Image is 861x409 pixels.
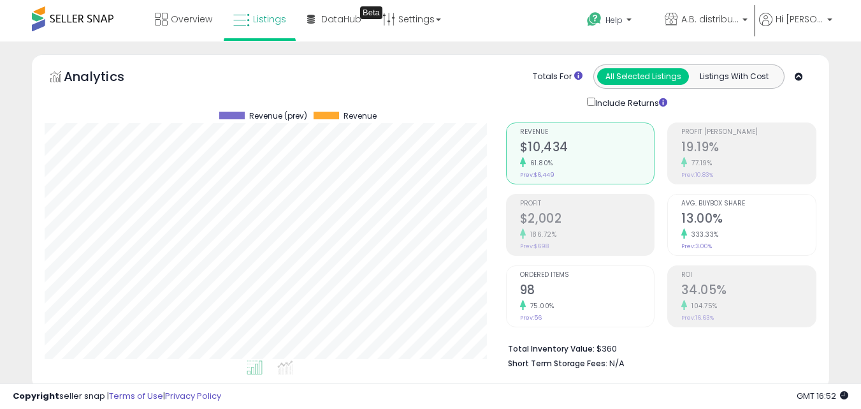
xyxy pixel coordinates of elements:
[526,301,554,311] small: 75.00%
[605,15,623,26] span: Help
[526,158,553,168] small: 61.80%
[681,242,712,250] small: Prev: 3.00%
[13,390,59,402] strong: Copyright
[508,358,607,369] b: Short Term Storage Fees:
[759,13,832,41] a: Hi [PERSON_NAME]
[687,230,719,239] small: 333.33%
[586,11,602,27] i: Get Help
[687,301,718,311] small: 104.75%
[321,13,361,26] span: DataHub
[681,272,816,279] span: ROI
[171,13,212,26] span: Overview
[526,230,557,239] small: 186.72%
[165,390,221,402] a: Privacy Policy
[508,340,807,355] li: $360
[520,211,655,228] h2: $2,002
[577,95,683,110] div: Include Returns
[681,200,816,207] span: Avg. Buybox Share
[681,140,816,157] h2: 19.19%
[520,200,655,207] span: Profit
[253,13,286,26] span: Listings
[360,6,382,19] div: Tooltip anchor
[520,242,549,250] small: Prev: $698
[688,68,780,85] button: Listings With Cost
[64,68,149,89] h5: Analytics
[344,112,377,121] span: Revenue
[681,13,739,26] span: A.B. distribution
[681,314,714,322] small: Prev: 16.63%
[577,2,653,41] a: Help
[520,171,554,179] small: Prev: $6,449
[681,283,816,300] h2: 34.05%
[520,140,655,157] h2: $10,434
[776,13,823,26] span: Hi [PERSON_NAME]
[13,390,221,403] div: seller snap | |
[797,390,848,402] span: 2025-09-9 16:52 GMT
[533,71,582,83] div: Totals For
[597,68,689,85] button: All Selected Listings
[109,390,163,402] a: Terms of Use
[687,158,712,168] small: 77.19%
[520,314,542,322] small: Prev: 56
[681,211,816,228] h2: 13.00%
[520,283,655,300] h2: 98
[508,343,595,354] b: Total Inventory Value:
[681,171,713,179] small: Prev: 10.83%
[520,129,655,136] span: Revenue
[520,272,655,279] span: Ordered Items
[681,129,816,136] span: Profit [PERSON_NAME]
[609,357,625,369] span: N/A
[249,112,307,121] span: Revenue (prev)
